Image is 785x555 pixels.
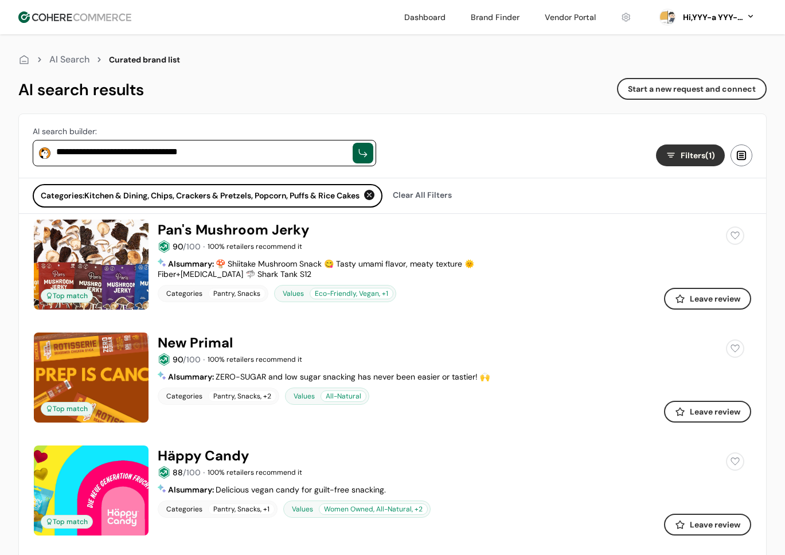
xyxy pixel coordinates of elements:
[656,144,725,166] button: Filters(1)
[168,259,216,269] span: AI :
[387,184,458,206] div: Clear All Filters
[659,9,676,26] svg: 0 percent
[18,11,131,23] img: Cohere Logo
[681,150,715,162] span: Filters (1)
[681,11,755,24] button: Hi,YYY-a YYY-aa
[176,259,212,269] span: summary
[216,372,490,382] span: ZERO-SUGAR and low sugar snacking has never been easier or tastier! 🙌
[724,450,747,473] button: add to favorite
[168,372,216,382] span: AI :
[41,190,360,202] span: Categories: Kitchen & Dining, Chips, Crackers & Pretzels, Popcorn, Puffs & Rice Cakes
[176,372,212,382] span: summary
[18,78,144,102] div: AI search results
[49,53,89,67] div: AI Search
[681,11,744,24] div: Hi, YYY-a YYY-aa
[109,54,180,66] div: Curated brand list
[724,224,747,247] button: add to favorite
[216,484,386,495] span: Delicious vegan candy for guilt-free snacking.
[724,337,747,360] button: add to favorite
[158,259,474,279] span: 🍄 Shiitake Mushroom Snack 😋 Tasty umami flavor, meaty texture 🌞 Fiber+[MEDICAL_DATA] 🦈 Shark Tank...
[176,484,212,495] span: summary
[617,78,767,100] button: Start a new request and connect
[33,126,376,138] div: AI search builder:
[168,484,216,495] span: AI :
